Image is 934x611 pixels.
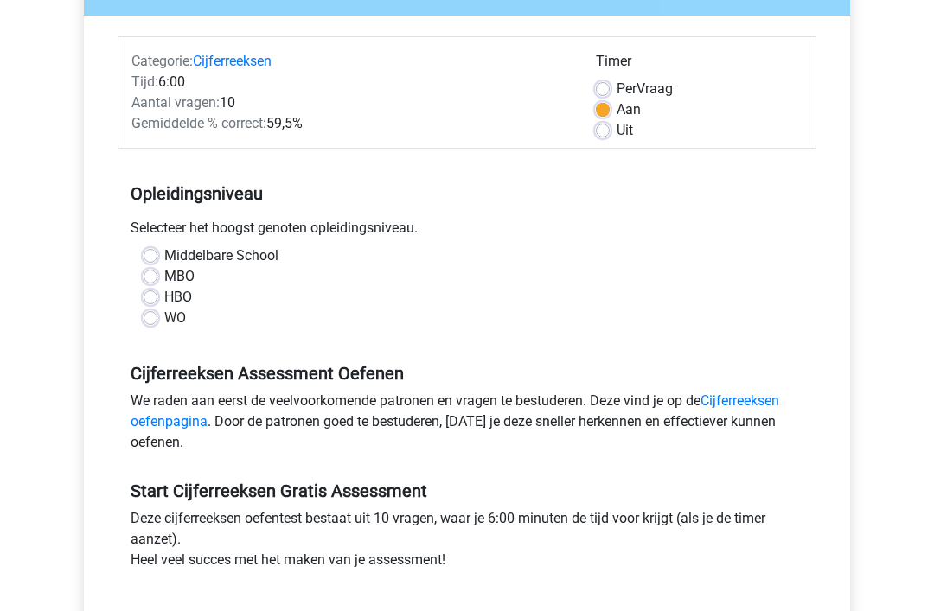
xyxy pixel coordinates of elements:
[131,363,803,384] h5: Cijferreeksen Assessment Oefenen
[118,92,583,113] div: 10
[131,94,220,111] span: Aantal vragen:
[131,73,158,90] span: Tijd:
[131,53,193,69] span: Categorie:
[118,508,816,577] div: Deze cijferreeksen oefentest bestaat uit 10 vragen, waar je 6:00 minuten de tijd voor krijgt (als...
[131,115,266,131] span: Gemiddelde % correct:
[617,79,673,99] label: Vraag
[131,176,803,211] h5: Opleidingsniveau
[118,72,583,92] div: 6:00
[164,245,278,266] label: Middelbare School
[164,287,192,308] label: HBO
[193,53,272,69] a: Cijferreeksen
[617,120,633,141] label: Uit
[131,481,803,501] h5: Start Cijferreeksen Gratis Assessment
[118,218,816,245] div: Selecteer het hoogst genoten opleidingsniveau.
[164,266,195,287] label: MBO
[118,113,583,134] div: 59,5%
[164,308,186,328] label: WO
[617,80,637,97] span: Per
[617,99,641,120] label: Aan
[118,391,816,460] div: We raden aan eerst de veelvoorkomende patronen en vragen te bestuderen. Deze vind je op de . Door...
[596,51,803,79] div: Timer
